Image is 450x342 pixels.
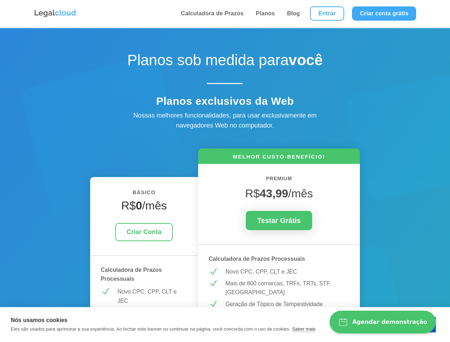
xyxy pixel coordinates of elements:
a: Criar Conta [115,223,173,241]
strong: Nós usamos cookies [11,317,67,323]
p: Eles são usados para aprimorar a sua experiência. Ao fechar este banner ou continuar na página, v... [11,326,290,332]
span: N [101,287,110,296]
h6: BÁSICO [101,188,187,201]
p: Novo CPC, CPP, CLT e JEC [226,267,350,276]
p: Mais de 800 comarcas, TRFs, TRTs, STF, [GEOGRAPHIC_DATA] [226,279,350,297]
div: Nossas melhores funcionalidades, para usar exclusivamente em navegadores Web no computador. [118,110,332,131]
strong: Calculadora de Prazos Processuais [209,256,305,262]
strong: 0 [136,199,142,212]
a: Testar Grátis [246,211,312,230]
strong: você [289,52,323,68]
h6: PREMIUM [209,175,350,187]
span: R$ /mês [245,187,313,200]
a: Entrar [310,6,344,21]
strong: Calculadora de Prazos Processuais [101,267,162,282]
span: N [209,300,218,309]
h4: Planos exclusivos da Web [100,95,350,111]
strong: 43,99 [260,187,288,200]
a: Saber mais [292,326,316,332]
h1: Planos sob medida para [100,51,350,73]
span: N [209,267,218,276]
a: Criar conta grátis [352,6,416,21]
p: Geração de Tópico de Tempestividade [226,300,350,309]
img: Logo da Legalcloud [34,9,77,18]
h4: R$ /mês [101,199,187,216]
p: Novo CPC, CPP, CLT e JEC [118,287,187,305]
span: N [209,279,218,288]
h6: MELHOR CUSTO-BENEFÍCIO! [198,153,360,164]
